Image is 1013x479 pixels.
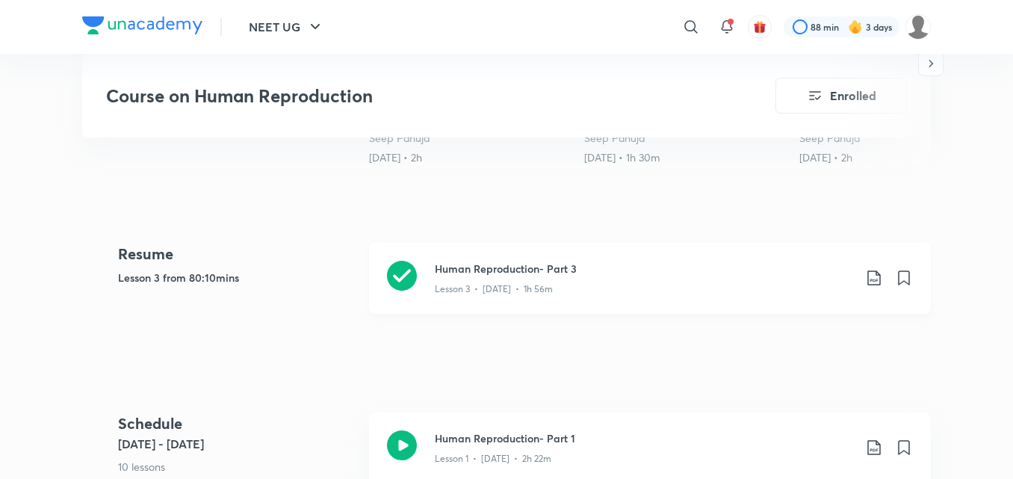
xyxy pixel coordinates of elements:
[369,131,572,146] div: Seep Pahuja
[799,131,860,145] a: Seep Pahuja
[240,12,333,42] button: NEET UG
[905,14,931,40] img: Saniya Mustafa
[435,282,553,296] p: Lesson 3 • [DATE] • 1h 56m
[118,412,357,435] h4: Schedule
[118,435,357,453] h5: [DATE] - [DATE]
[584,131,787,146] div: Seep Pahuja
[369,131,430,145] a: Seep Pahuja
[748,15,772,39] button: avatar
[584,150,787,165] div: 13th Mar • 1h 30m
[435,261,853,276] h3: Human Reproduction- Part 3
[118,270,357,285] h5: Lesson 3 from 80:10mins
[799,150,1003,165] div: 17th Mar • 2h
[753,20,766,34] img: avatar
[118,243,357,265] h4: Resume
[82,16,202,34] img: Company Logo
[106,85,691,107] h3: Course on Human Reproduction
[369,150,572,165] div: 12th Mar • 2h
[118,459,357,475] p: 10 lessons
[775,78,907,114] button: Enrolled
[584,131,645,145] a: Seep Pahuja
[435,452,551,466] p: Lesson 1 • [DATE] • 2h 22m
[799,131,1003,146] div: Seep Pahuja
[435,430,853,446] h3: Human Reproduction- Part 1
[369,243,931,332] a: Human Reproduction- Part 3Lesson 3 • [DATE] • 1h 56m
[82,16,202,38] a: Company Logo
[848,19,863,34] img: streak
